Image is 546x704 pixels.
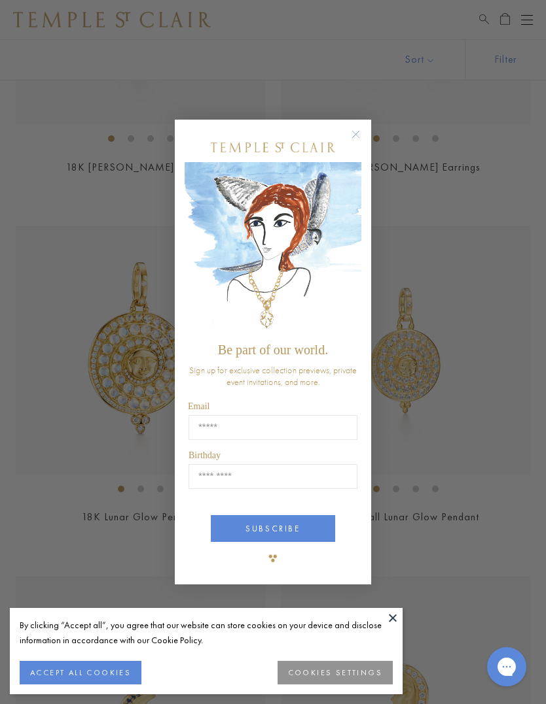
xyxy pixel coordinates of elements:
[189,415,357,440] input: Email
[20,618,393,648] div: By clicking “Accept all”, you agree that our website can store cookies on your device and disclos...
[189,364,357,388] span: Sign up for exclusive collection previews, private event invitations, and more.
[211,142,335,152] img: Temple St. Clair
[185,162,361,337] img: c4a9eb12-d91a-4d4a-8ee0-386386f4f338.jpeg
[481,643,533,691] iframe: Gorgias live chat messenger
[211,515,335,542] button: SUBSCRIBE
[188,401,209,411] span: Email
[218,343,328,357] span: Be part of our world.
[278,661,393,684] button: COOKIES SETTINGS
[20,661,141,684] button: ACCEPT ALL COOKIES
[354,133,371,149] button: Close dialog
[189,450,221,460] span: Birthday
[260,545,286,571] img: TSC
